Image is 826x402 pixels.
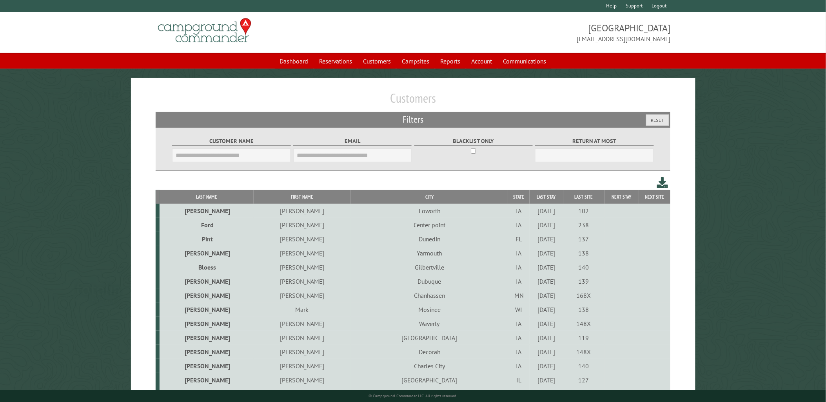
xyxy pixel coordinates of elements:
td: [GEOGRAPHIC_DATA] [351,373,508,387]
a: Communications [498,54,551,69]
div: [DATE] [531,334,562,342]
td: 148X [563,345,605,359]
td: [PERSON_NAME] [254,345,351,359]
td: IA [508,387,530,401]
div: [DATE] [531,235,562,243]
td: 140 [563,359,605,373]
td: Charles City [351,359,508,373]
td: 140 [563,260,605,274]
td: [PERSON_NAME] [160,204,254,218]
div: [DATE] [531,292,562,299]
img: Campground Commander [156,15,254,46]
h1: Customers [156,91,671,112]
td: [PERSON_NAME] [254,232,351,246]
td: 127 [563,373,605,387]
td: 148X [563,317,605,331]
td: [PERSON_NAME] [160,246,254,260]
a: Campsites [397,54,434,69]
td: [PERSON_NAME] [160,387,254,401]
td: [PERSON_NAME] [254,331,351,345]
div: [DATE] [531,221,562,229]
td: Dubuque [351,274,508,288]
div: [DATE] [531,277,562,285]
div: [DATE] [531,207,562,215]
td: Eoworth [351,204,508,218]
td: [PERSON_NAME] [254,317,351,331]
td: 139 [563,387,605,401]
td: 139 [563,274,605,288]
td: IA [508,274,530,288]
td: [PERSON_NAME] [160,288,254,302]
td: Center point [351,218,508,232]
th: First Name [254,190,351,204]
td: [PERSON_NAME] [160,373,254,387]
td: 138 [563,246,605,260]
td: Ford [160,218,254,232]
td: FL [508,232,530,246]
a: Reports [436,54,465,69]
a: Download this customer list (.csv) [657,176,668,190]
td: 137 [563,232,605,246]
td: IA [508,345,530,359]
td: [PERSON_NAME] [254,246,351,260]
td: [PERSON_NAME] [254,274,351,288]
th: Last Site [563,190,605,204]
td: IA [508,218,530,232]
td: [PERSON_NAME] [160,274,254,288]
a: Dashboard [275,54,313,69]
td: [PERSON_NAME] [254,288,351,302]
td: MN [508,288,530,302]
td: IA [508,359,530,373]
th: Last Stay [530,190,563,204]
div: [DATE] [531,249,562,257]
td: IA [508,246,530,260]
td: 119 [563,331,605,345]
a: Customers [358,54,396,69]
td: Mark [254,302,351,317]
td: WI [508,302,530,317]
td: [PERSON_NAME] [254,373,351,387]
small: © Campground Commander LLC. All rights reserved. [369,393,457,398]
td: [PERSON_NAME] [160,331,254,345]
td: 102 [563,204,605,218]
th: City [351,190,508,204]
td: IA [508,260,530,274]
td: Grinell [351,387,508,401]
a: Reservations [314,54,357,69]
td: Dunedin [351,232,508,246]
label: Customer Name [172,137,290,146]
h2: Filters [156,112,671,127]
td: IL [508,373,530,387]
td: IA [508,317,530,331]
td: [PERSON_NAME] [160,345,254,359]
th: Last Name [160,190,254,204]
label: Blacklist only [414,137,533,146]
th: State [508,190,530,204]
div: [DATE] [531,362,562,370]
td: 168X [563,288,605,302]
th: Next Site [639,190,670,204]
td: Decorah [351,345,508,359]
td: Waverly [351,317,508,331]
div: [DATE] [531,263,562,271]
td: Bloess [160,260,254,274]
td: [PERSON_NAME] [160,302,254,317]
div: [DATE] [531,376,562,384]
td: 238 [563,218,605,232]
td: Yarmouth [351,246,508,260]
td: [PERSON_NAME] [160,359,254,373]
td: [GEOGRAPHIC_DATA] [351,331,508,345]
label: Email [293,137,412,146]
th: Next Stay [605,190,639,204]
td: 138 [563,302,605,317]
a: Account [467,54,497,69]
td: Pint [160,232,254,246]
td: Chanhassen [351,288,508,302]
td: Mosinee [351,302,508,317]
td: [PERSON_NAME] [254,387,351,401]
td: [PERSON_NAME] [254,359,351,373]
td: Gilbertville [351,260,508,274]
td: IA [508,331,530,345]
span: [GEOGRAPHIC_DATA] [EMAIL_ADDRESS][DOMAIN_NAME] [413,22,671,43]
td: [PERSON_NAME] [254,260,351,274]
